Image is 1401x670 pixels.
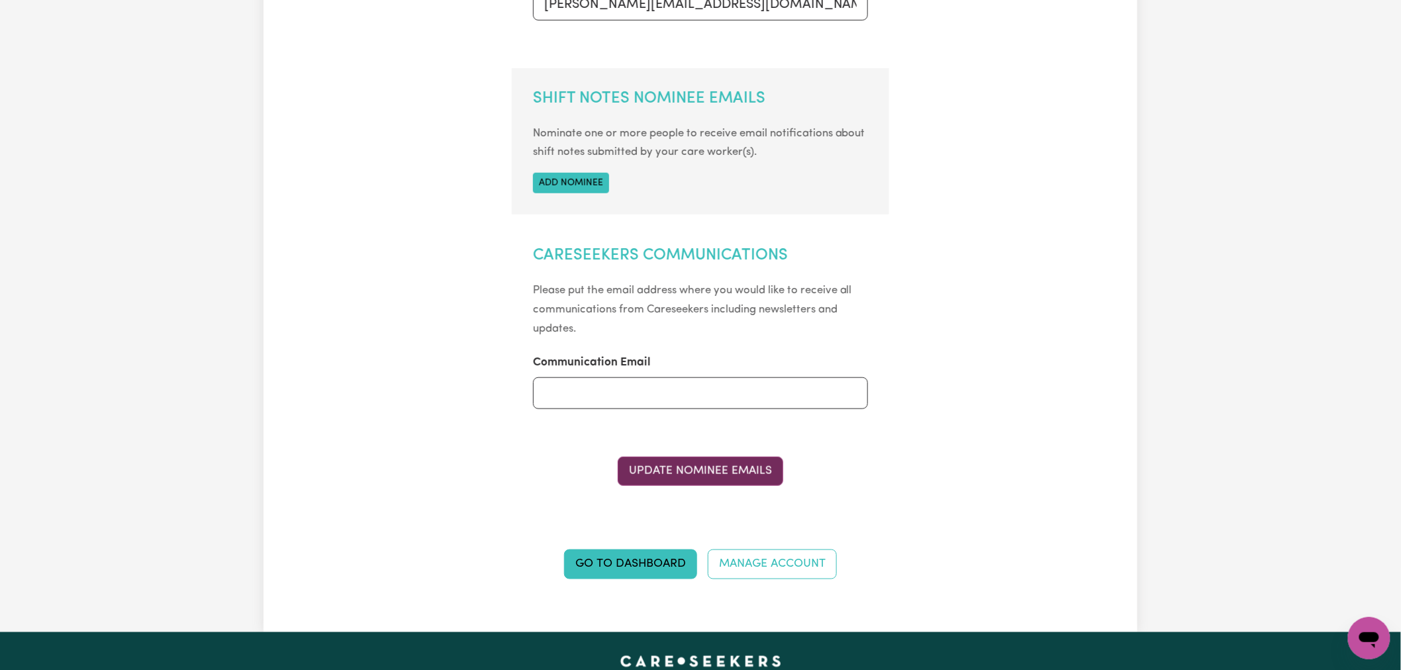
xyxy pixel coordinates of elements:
small: Nominate one or more people to receive email notifications about shift notes submitted by your ca... [533,128,865,158]
h2: Shift Notes Nominee Emails [533,89,869,109]
iframe: Button to launch messaging window [1348,617,1390,659]
button: Add nominee [533,173,609,193]
a: Careseekers home page [620,656,781,667]
a: Go to Dashboard [564,550,697,579]
button: Update Nominee Emails [618,457,783,486]
a: Manage Account [708,550,837,579]
small: Please put the email address where you would like to receive all communications from Careseekers ... [533,285,852,334]
label: Communication Email [533,354,651,371]
h2: Careseekers Communications [533,246,869,265]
